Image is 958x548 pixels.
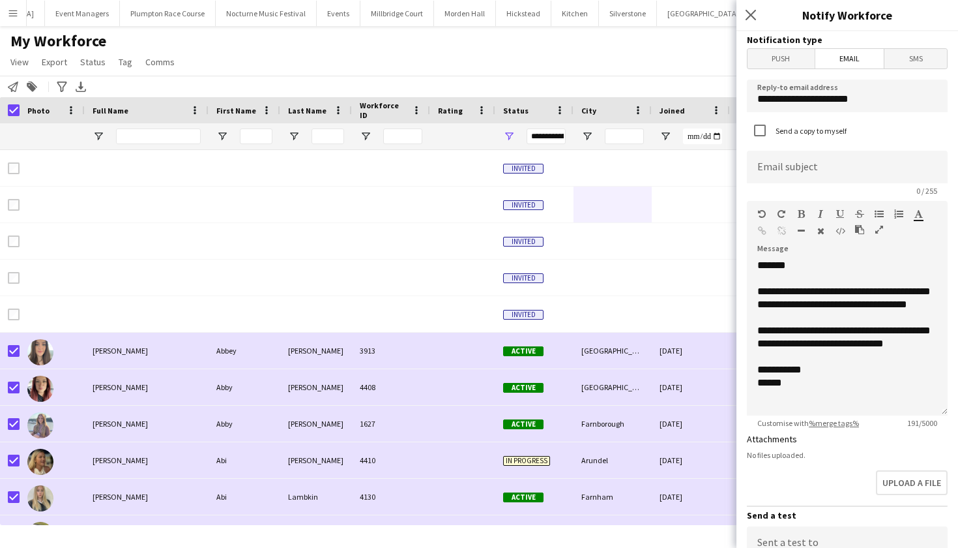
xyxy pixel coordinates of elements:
[503,493,544,502] span: Active
[5,79,21,95] app-action-btn: Notify workforce
[777,209,786,219] button: Redo
[5,53,34,70] a: View
[816,209,825,219] button: Italic
[75,53,111,70] a: Status
[730,369,808,405] div: 7 days
[652,479,730,515] div: [DATE]
[906,186,948,196] span: 0 / 255
[360,130,371,142] button: Open Filter Menu
[581,106,596,115] span: City
[383,129,422,144] input: Workforce ID Filter Input
[280,333,352,369] div: [PERSON_NAME]
[27,106,50,115] span: Photo
[875,209,884,219] button: Unordered List
[216,130,228,142] button: Open Filter Menu
[10,31,106,51] span: My Workforce
[796,226,806,236] button: Horizontal Line
[573,333,652,369] div: [GEOGRAPHIC_DATA]
[503,273,544,283] span: Invited
[855,224,864,235] button: Paste as plain text
[809,418,859,428] a: %merge tags%
[240,129,272,144] input: First Name Filter Input
[280,369,352,405] div: [PERSON_NAME]
[573,479,652,515] div: Farnham
[747,510,948,521] h3: Send a test
[573,442,652,478] div: Arundel
[27,449,53,475] img: Abi Hollingsworth
[24,79,40,95] app-action-btn: Add to tag
[352,442,430,478] div: 4410
[352,479,430,515] div: 4130
[145,56,175,68] span: Comms
[730,406,808,442] div: 561 days
[216,106,256,115] span: First Name
[288,130,300,142] button: Open Filter Menu
[280,406,352,442] div: [PERSON_NAME]
[748,49,815,68] span: Push
[42,56,67,68] span: Export
[914,209,923,219] button: Text Color
[660,106,685,115] span: Joined
[660,130,671,142] button: Open Filter Menu
[27,376,53,402] img: Abby Kennedy
[352,406,430,442] div: 1627
[796,209,806,219] button: Bold
[652,406,730,442] div: [DATE]
[652,369,730,405] div: [DATE]
[119,56,132,68] span: Tag
[209,479,280,515] div: Abi
[503,200,544,210] span: Invited
[8,162,20,174] input: Row Selection is disabled for this row (unchecked)
[36,53,72,70] a: Export
[736,7,958,23] h3: Notify Workforce
[120,1,216,26] button: Plumpton Race Course
[93,455,148,465] span: [PERSON_NAME]
[116,129,201,144] input: Full Name Filter Input
[503,164,544,174] span: Invited
[835,209,845,219] button: Underline
[27,522,53,548] img: Abigail Lebus
[360,100,407,120] span: Workforce ID
[45,1,120,26] button: Event Managers
[605,129,644,144] input: City Filter Input
[352,369,430,405] div: 4408
[894,209,903,219] button: Ordered List
[897,418,948,428] span: 191 / 5000
[503,106,529,115] span: Status
[317,1,360,26] button: Events
[747,418,869,428] span: Customise with
[573,406,652,442] div: Farnborough
[503,237,544,247] span: Invited
[875,224,884,235] button: Fullscreen
[8,309,20,320] input: Row Selection is disabled for this row (unchecked)
[27,339,53,365] img: Abbey Campbell
[683,129,722,144] input: Joined Filter Input
[816,226,825,236] button: Clear Formatting
[8,272,20,284] input: Row Selection is disabled for this row (unchecked)
[503,310,544,320] span: Invited
[876,470,948,495] button: Upload a file
[312,129,344,144] input: Last Name Filter Input
[773,126,847,136] label: Send a copy to myself
[551,1,599,26] button: Kitchen
[855,209,864,219] button: Strikethrough
[503,383,544,393] span: Active
[209,406,280,442] div: Abby
[657,1,750,26] button: [GEOGRAPHIC_DATA]
[503,130,515,142] button: Open Filter Menu
[93,382,148,392] span: [PERSON_NAME]
[747,34,948,46] h3: Notification type
[757,209,766,219] button: Undo
[438,106,463,115] span: Rating
[27,412,53,438] img: Abby McEwen
[503,456,550,466] span: In progress
[93,130,104,142] button: Open Filter Menu
[503,346,544,356] span: Active
[815,49,884,68] span: Email
[93,346,148,356] span: [PERSON_NAME]
[573,369,652,405] div: [GEOGRAPHIC_DATA]
[80,56,106,68] span: Status
[747,433,797,445] label: Attachments
[434,1,496,26] button: Morden Hall
[652,442,730,478] div: [DATE]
